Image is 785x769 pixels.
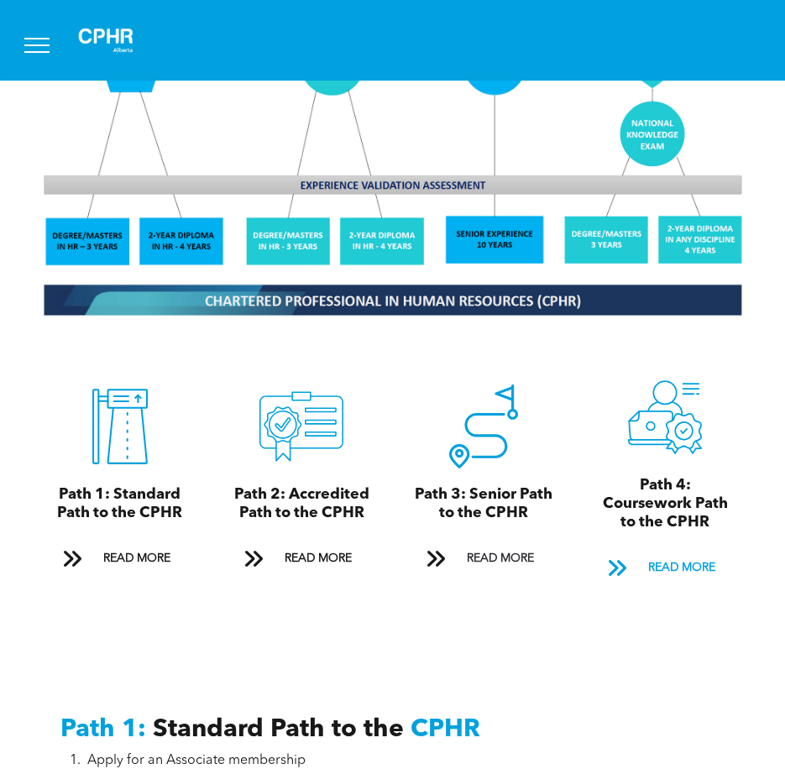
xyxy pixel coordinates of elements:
[415,487,552,521] span: Path 3: Senior Path to the CPHR
[97,543,176,574] span: READ MORE
[87,754,306,767] span: Apply for an Associate membership
[461,543,540,574] span: READ MORE
[642,552,721,583] span: READ MORE
[603,478,728,530] span: Path 4: Coursework Path to the CPHR
[64,13,148,67] img: A white background with a few lines on it
[411,717,480,742] span: CPHR
[415,543,552,574] a: READ MORE
[596,552,734,583] a: READ MORE
[15,24,59,67] button: menu
[234,487,369,521] span: Path 2: Accredited Path to the CPHR
[153,717,404,742] span: Standard Path to the
[51,543,189,574] a: READ MORE
[60,717,146,742] span: Path 1:
[233,543,370,574] a: READ MORE
[57,487,182,521] span: Path 1: Standard Path to the CPHR
[279,543,358,574] span: READ MORE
